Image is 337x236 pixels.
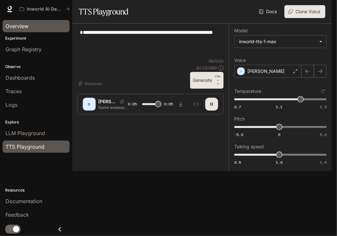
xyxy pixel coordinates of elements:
[215,74,221,82] p: CTRL +
[77,78,105,89] button: Shortcuts
[84,99,94,109] div: D
[234,117,245,121] p: Pitch
[98,105,128,110] p: Some weaboo on X said that my face tracking looked awful and I am
[284,5,325,18] button: Clone Voice
[196,65,217,71] p: $ 0.000680
[234,58,246,63] p: Voice
[234,144,264,149] p: Talking speed
[247,68,284,74] p: [PERSON_NAME]
[190,98,203,111] button: Inspect
[79,5,129,18] h1: TTS Playground
[258,5,279,18] a: Docs
[234,28,247,33] p: Model
[17,3,73,15] button: All workspaces
[320,104,327,110] span: 1.5
[234,104,241,110] span: 0.7
[320,160,327,165] span: 1.5
[278,132,280,137] span: 0
[98,98,118,105] p: [PERSON_NAME]
[239,38,316,45] div: inworld-tts-1-max
[27,6,63,12] p: Inworld AI Demos
[276,160,283,165] span: 1.0
[276,104,283,110] span: 1.1
[118,100,127,103] button: Copy Voice ID
[234,160,241,165] span: 0.5
[320,132,327,137] span: 5.0
[320,88,327,95] button: Reset to default
[190,72,224,89] button: GenerateCTRL +⏎
[128,101,137,107] span: 0:05
[235,35,326,48] div: inworld-tts-1-max
[215,74,221,86] p: ⏎
[234,89,261,93] p: Temperature
[208,58,224,64] p: 68 / 1000
[234,132,243,137] span: -5.0
[174,98,187,111] button: Download audio
[164,101,173,107] span: 0:05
